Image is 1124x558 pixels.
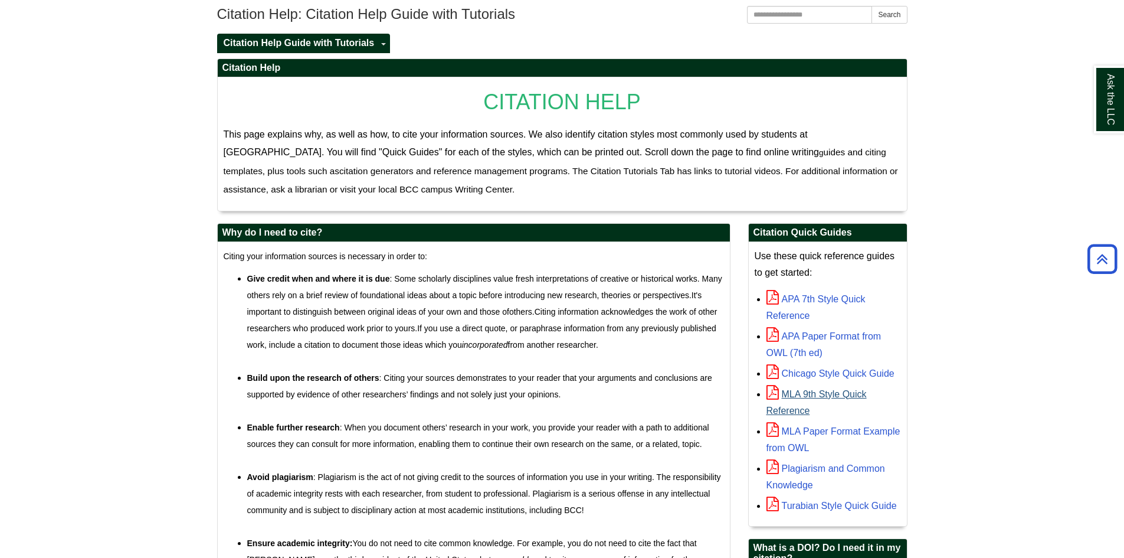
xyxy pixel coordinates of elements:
a: APA Paper Format from OWL (7th ed) [766,331,881,358]
span: others. [509,307,535,316]
span: : When you document others’ research in your work, you provide your reader with a path to additio... [247,423,709,449]
a: Citation Help Guide with Tutorials [217,34,378,53]
h2: Citation Help [218,59,907,77]
a: MLA Paper Format Example from OWL [766,426,900,453]
strong: Give credit when and where it is due [247,274,390,283]
button: Search [871,6,907,24]
span: It's important to distinguish between original ideas of your own and those of [247,291,702,316]
a: APA 7th Style Quick Reference [766,294,866,321]
a: Plagiarism and Common Knowledge [766,464,885,490]
span: Citation Help Guide with Tutorials [224,38,375,48]
span: citation generators and reference management programs. The Citation Tutorials Tab has links to tu... [224,166,898,195]
span: g [819,148,824,157]
a: MLA 9th Style Quick Reference [766,389,867,416]
span: CITATION HELP [483,90,641,114]
h2: Why do I need to cite? [218,224,730,242]
h2: Citation Quick Guides [749,224,907,242]
strong: Enable further research [247,423,340,432]
span: : Citing your sources demonstrates to your reader that your arguments and conclusions are support... [247,373,712,399]
strong: Avoid plagiarism [247,472,313,482]
span: Citing your information sources is necessary in order to: [224,252,427,261]
span: This page explains why, as well as how, to cite your information sources. We also identify citati... [224,129,824,157]
a: Chicago Style Quick Guide [766,368,894,378]
a: Turabian Style Quick Guide [766,501,897,511]
span: : Plagiarism is the act of not giving credit to the sources of information you use in your writin... [247,472,721,515]
em: incorporated [462,340,508,350]
div: Guide Pages [217,32,907,53]
a: Back to Top [1083,251,1121,267]
h1: Citation Help: Citation Help Guide with Tutorials [217,6,907,22]
strong: Ensure academic integrity: [247,539,353,548]
p: Use these quick reference guides to get started: [755,248,901,281]
span: : Some scholarly disciplines value fresh interpretations of creative or historical works. Many ot... [247,274,722,366]
span: uides and citing templates, plus tools such as [224,147,886,176]
strong: Build upon the research of others [247,373,379,383]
